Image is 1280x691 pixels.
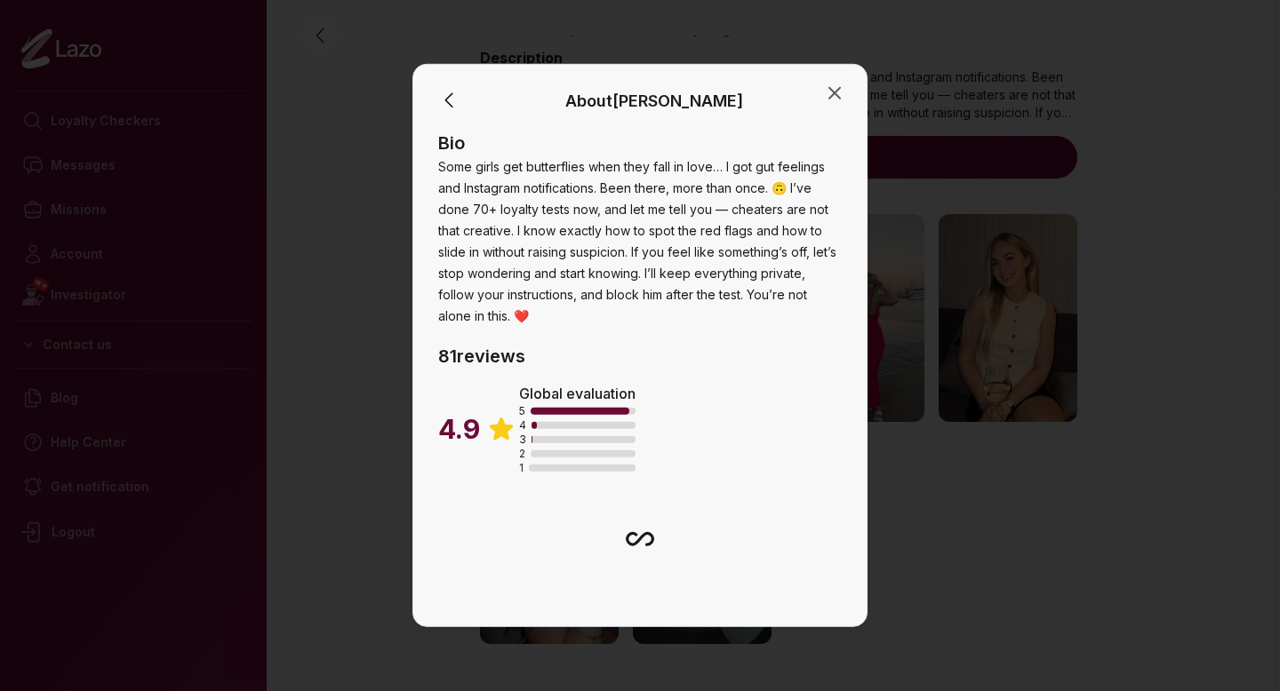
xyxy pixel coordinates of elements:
[519,383,636,404] p: Global evaluation
[519,418,526,433] span: 4
[438,344,842,369] h4: 81 reviews
[438,131,842,155] p: Bio
[519,433,526,447] span: 3
[519,404,525,418] span: 5
[565,89,743,114] div: About [PERSON_NAME]
[519,461,524,475] span: 1
[438,413,480,445] span: 4.9
[438,159,836,323] span: Some girls get butterflies when they fall in love… I got gut feelings and Instagram notifications...
[519,447,525,461] span: 2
